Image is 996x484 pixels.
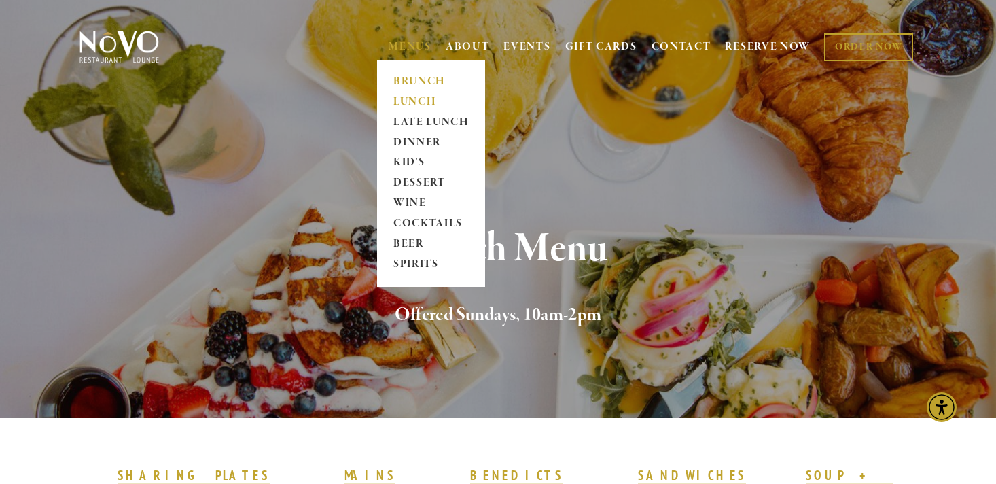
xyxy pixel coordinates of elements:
a: WINE [389,194,474,214]
a: BEER [389,235,474,255]
h2: Offered Sundays, 10am-2pm [102,301,894,330]
a: SPIRITS [389,255,474,275]
div: Accessibility Menu [927,392,957,422]
a: KID'S [389,153,474,173]
a: DESSERT [389,173,474,194]
a: DINNER [389,133,474,153]
strong: SANDWICHES [638,467,747,483]
strong: MAINS [344,467,395,483]
a: ORDER NOW [824,33,913,61]
h1: Brunch Menu [102,227,894,271]
strong: SHARING PLATES [118,467,270,483]
a: MENUS [389,40,431,54]
a: LUNCH [389,92,474,112]
a: GIFT CARDS [565,34,637,60]
a: CONTACT [652,34,711,60]
a: BRUNCH [389,71,474,92]
a: COCKTAILS [389,214,474,235]
a: ABOUT [446,40,490,54]
a: EVENTS [503,40,550,54]
a: RESERVE NOW [725,34,811,60]
a: LATE LUNCH [389,112,474,133]
img: Novo Restaurant &amp; Lounge [77,30,162,64]
strong: BENEDICTS [470,467,564,483]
